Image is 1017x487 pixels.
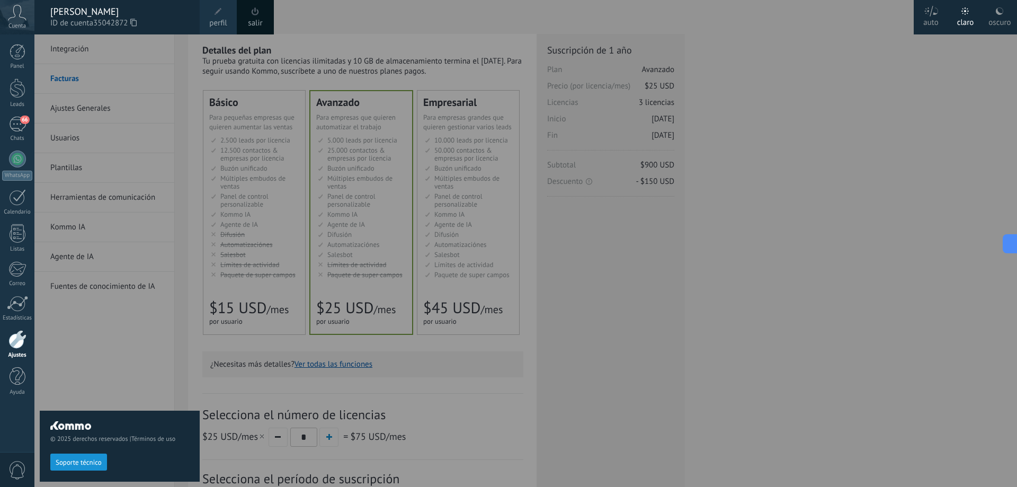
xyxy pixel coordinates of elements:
[56,459,102,466] span: Soporte técnico
[50,435,189,443] span: © 2025 derechos reservados |
[93,17,137,29] span: 35042872
[8,23,26,30] span: Cuenta
[2,315,33,322] div: Estadísticas
[50,17,189,29] span: ID de cuenta
[2,63,33,70] div: Panel
[248,17,262,29] a: salir
[2,246,33,253] div: Listas
[2,280,33,287] div: Correo
[131,435,175,443] a: Términos de uso
[2,389,33,396] div: Ayuda
[50,458,107,466] a: Soporte técnico
[209,17,227,29] span: perfil
[923,7,939,34] div: auto
[50,454,107,471] button: Soporte técnico
[2,209,33,216] div: Calendario
[988,7,1011,34] div: oscuro
[2,352,33,359] div: Ajustes
[2,171,32,181] div: WhatsApp
[20,116,29,124] span: 66
[2,101,33,108] div: Leads
[2,135,33,142] div: Chats
[957,7,974,34] div: claro
[50,6,189,17] div: [PERSON_NAME]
